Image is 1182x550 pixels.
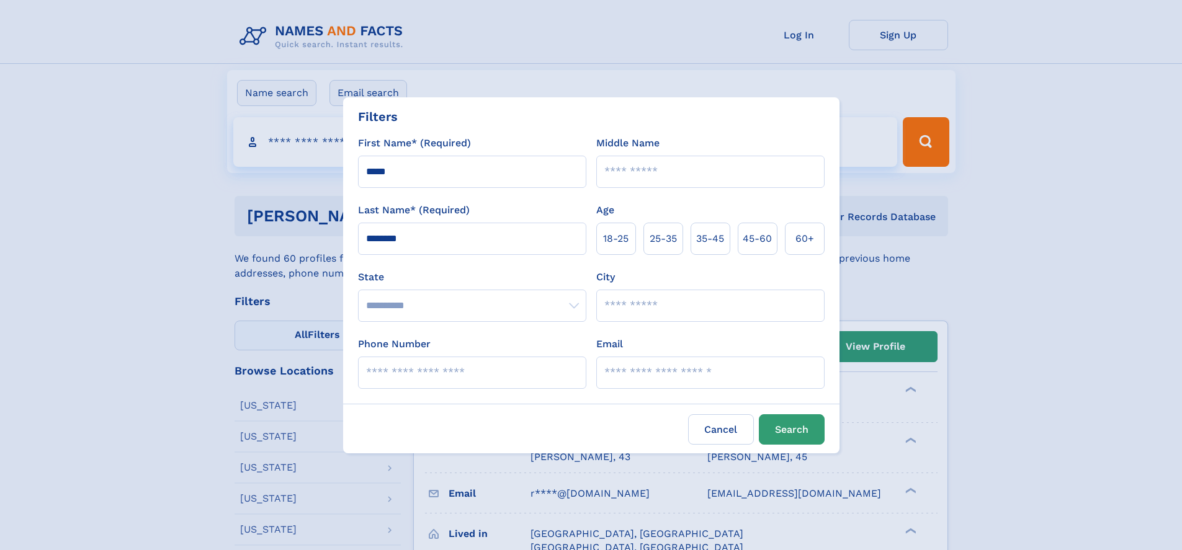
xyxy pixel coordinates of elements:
span: 60+ [795,231,814,246]
span: 25‑35 [650,231,677,246]
label: Cancel [688,414,754,445]
label: State [358,270,586,285]
label: Last Name* (Required) [358,203,470,218]
span: 18‑25 [603,231,629,246]
label: Phone Number [358,337,431,352]
span: 35‑45 [696,231,724,246]
label: First Name* (Required) [358,136,471,151]
label: Middle Name [596,136,660,151]
label: City [596,270,615,285]
label: Email [596,337,623,352]
button: Search [759,414,825,445]
label: Age [596,203,614,218]
div: Filters [358,107,398,126]
span: 45‑60 [743,231,772,246]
